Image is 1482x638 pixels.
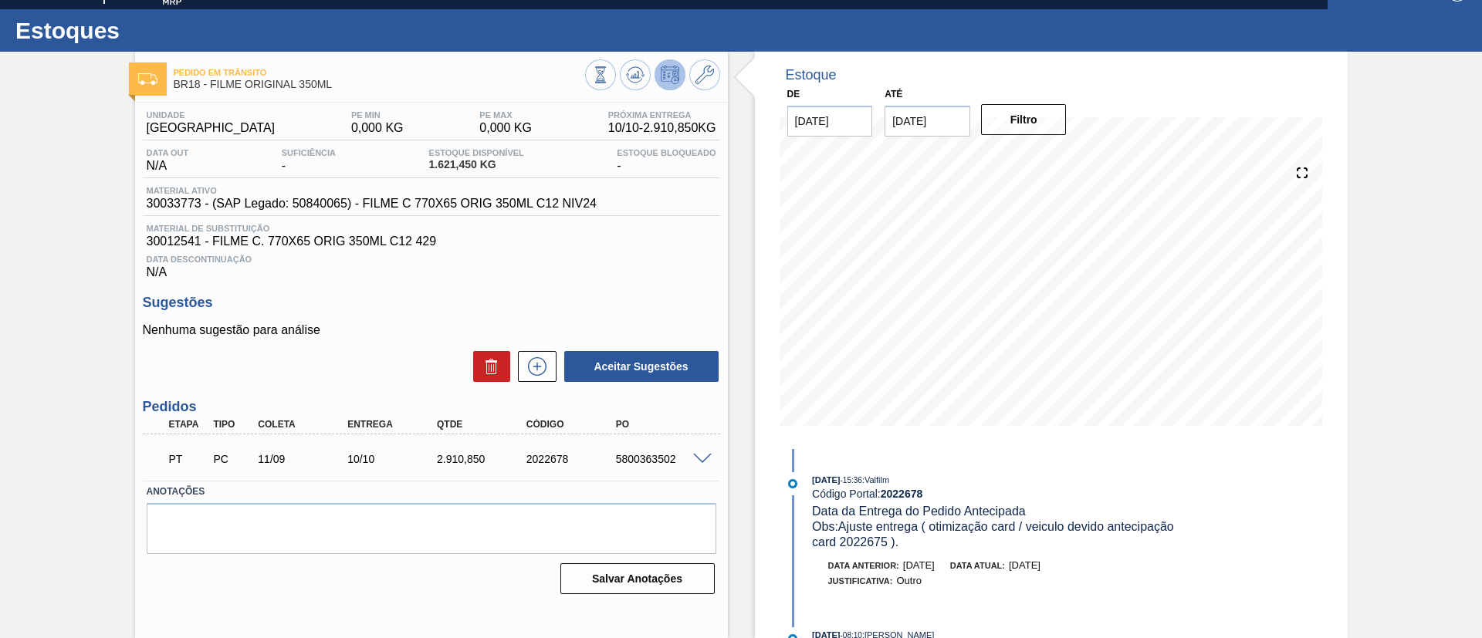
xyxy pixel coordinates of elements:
img: Ícone [138,73,157,85]
span: Outro [896,575,922,586]
span: [DATE] [1009,559,1040,571]
p: Nenhuma sugestão para análise [143,323,720,337]
div: - [613,148,719,173]
div: Entrega [343,419,444,430]
div: 2.910,850 [433,453,533,465]
span: Unidade [147,110,276,120]
div: Pedido em Trânsito [165,442,211,476]
div: N/A [143,248,720,279]
div: Qtde [433,419,533,430]
span: 10/10 - 2.910,850 KG [608,121,716,135]
strong: 2022678 [881,488,923,500]
div: Tipo [209,419,255,430]
span: Material ativo [147,186,597,195]
div: Excluir Sugestões [465,351,510,382]
span: Justificativa: [828,576,893,586]
span: Data da Entrega do Pedido Antecipada [812,505,1026,518]
img: atual [788,479,797,488]
p: PT [169,453,208,465]
div: 11/09/2025 [254,453,354,465]
button: Ir ao Master Data / Geral [689,59,720,90]
div: Estoque [786,67,837,83]
span: Próxima Entrega [608,110,716,120]
span: [DATE] [903,559,935,571]
div: Código Portal: [812,488,1179,500]
button: Filtro [981,104,1067,135]
button: Atualizar Gráfico [620,59,651,90]
h3: Pedidos [143,399,720,415]
span: : Valfilm [862,475,889,484]
label: Anotações [147,481,716,503]
span: Data atual: [950,561,1005,570]
div: Etapa [165,419,211,430]
label: Até [885,89,902,100]
button: Desprogramar Estoque [655,59,685,90]
div: Coleta [254,419,354,430]
span: - 15:36 [841,476,862,484]
h1: Estoques [15,22,289,39]
span: Estoque Bloqueado [617,148,716,157]
span: Suficiência [282,148,336,157]
span: PE MAX [479,110,532,120]
label: De [787,89,800,100]
span: 1.621,450 KG [429,159,524,170]
button: Aceitar Sugestões [564,351,719,382]
div: - [278,148,340,173]
div: PO [612,419,712,430]
span: Data anterior: [828,561,899,570]
span: 30033773 - (SAP Legado: 50840065) - FILME C 770X65 ORIG 350ML C12 NIV24 [147,197,597,211]
span: Data Descontinuação [147,255,716,264]
h3: Sugestões [143,295,720,311]
span: 30012541 - FILME C. 770X65 ORIG 350ML C12 429 [147,235,716,248]
button: Visão Geral dos Estoques [585,59,616,90]
div: 5800363502 [612,453,712,465]
span: [DATE] [812,475,840,484]
span: Estoque Disponível [429,148,524,157]
button: Salvar Anotações [560,563,715,594]
div: Nova sugestão [510,351,557,382]
span: Pedido em Trânsito [174,68,585,77]
span: 0,000 KG [479,121,532,135]
input: dd/mm/yyyy [787,106,873,137]
input: dd/mm/yyyy [885,106,970,137]
div: 2022678 [523,453,623,465]
span: BR18 - FILME ORIGINAL 350ML [174,79,585,90]
div: Código [523,419,623,430]
span: Obs: Ajuste entrega ( otimização card / veiculo devido antecipação card 2022675 ). [812,520,1177,549]
span: Data out [147,148,189,157]
div: N/A [143,148,193,173]
div: Aceitar Sugestões [557,349,720,383]
span: [GEOGRAPHIC_DATA] [147,121,276,135]
div: Pedido de Compra [209,453,255,465]
div: 10/10/2025 [343,453,444,465]
span: Material de Substituição [147,224,716,233]
span: PE MIN [351,110,404,120]
span: 0,000 KG [351,121,404,135]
